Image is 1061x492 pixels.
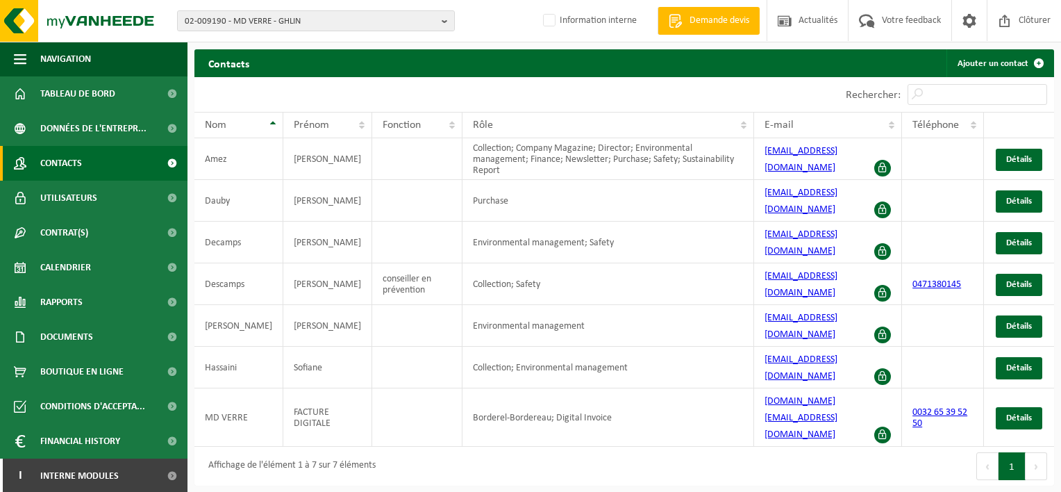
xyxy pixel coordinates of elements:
a: Détails [996,357,1042,379]
a: [EMAIL_ADDRESS][DOMAIN_NAME] [765,271,837,298]
span: Rapports [40,285,83,320]
h2: Contacts [194,49,263,76]
a: Ajouter un contact [946,49,1053,77]
span: Détails [1006,322,1032,331]
td: Environmental management; Safety [462,222,754,263]
td: Sofiane [283,347,372,388]
a: 0471380145 [912,279,961,290]
td: Borderel-Bordereau; Digital Invoice [462,388,754,447]
a: [EMAIL_ADDRESS][DOMAIN_NAME] [765,146,837,173]
a: Demande devis [658,7,760,35]
td: Hassaini [194,347,283,388]
a: [EMAIL_ADDRESS][DOMAIN_NAME] [765,188,837,215]
span: Nom [205,120,226,131]
td: Environmental management [462,305,754,347]
a: [EMAIL_ADDRESS][DOMAIN_NAME] [765,313,837,340]
span: Téléphone [912,120,959,131]
span: E-mail [765,120,794,131]
a: Détails [996,274,1042,296]
a: [EMAIL_ADDRESS][DOMAIN_NAME] [765,229,837,256]
a: Détails [996,315,1042,338]
td: Amez [194,138,283,180]
label: Information interne [540,10,637,31]
td: [PERSON_NAME] [283,305,372,347]
a: Détails [996,407,1042,429]
td: Collection; Environmental management [462,347,754,388]
td: [PERSON_NAME] [283,138,372,180]
a: [EMAIL_ADDRESS][DOMAIN_NAME] [765,354,837,382]
span: Calendrier [40,250,91,285]
span: 02-009190 - MD VERRE - GHLIN [185,11,436,32]
a: [DOMAIN_NAME][EMAIL_ADDRESS][DOMAIN_NAME] [765,396,837,440]
span: Documents [40,320,93,354]
td: [PERSON_NAME] [283,263,372,305]
a: Détails [996,232,1042,254]
button: 02-009190 - MD VERRE - GHLIN [177,10,455,31]
span: Détails [1006,197,1032,206]
span: Utilisateurs [40,181,97,215]
button: 1 [999,452,1026,480]
td: Collection; Company Magazine; Director; Environmental management; Finance; Newsletter; Purchase; ... [462,138,754,180]
td: Dauby [194,180,283,222]
span: Détails [1006,363,1032,372]
td: Decamps [194,222,283,263]
span: Navigation [40,42,91,76]
span: Détails [1006,280,1032,289]
td: MD VERRE [194,388,283,447]
span: Tableau de bord [40,76,115,111]
span: Contrat(s) [40,215,88,250]
button: Previous [976,452,999,480]
span: Contacts [40,146,82,181]
span: Fonction [383,120,421,131]
span: Rôle [473,120,493,131]
td: [PERSON_NAME] [283,222,372,263]
a: Détails [996,149,1042,171]
td: Descamps [194,263,283,305]
td: FACTURE DIGITALE [283,388,372,447]
span: Boutique en ligne [40,354,124,389]
span: Prénom [294,120,329,131]
span: Détails [1006,413,1032,423]
span: Conditions d'accepta... [40,389,145,424]
button: Next [1026,452,1047,480]
td: [PERSON_NAME] [283,180,372,222]
span: Demande devis [686,14,753,28]
td: conseiller en prévention [372,263,462,305]
span: Détails [1006,155,1032,164]
td: Purchase [462,180,754,222]
td: [PERSON_NAME] [194,305,283,347]
a: 0032 65 39 52 50 [912,407,967,429]
span: Financial History [40,424,120,459]
a: Détails [996,190,1042,213]
td: Collection; Safety [462,263,754,305]
div: Affichage de l'élément 1 à 7 sur 7 éléments [201,454,376,479]
span: Détails [1006,238,1032,247]
span: Données de l'entrepr... [40,111,147,146]
label: Rechercher: [846,90,901,101]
